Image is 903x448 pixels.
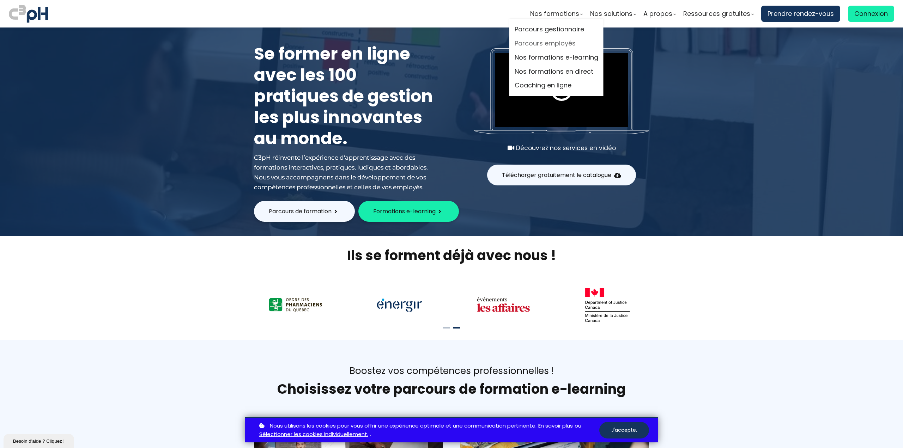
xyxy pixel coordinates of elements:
[487,165,636,185] button: Télécharger gratuitement le catalogue
[358,201,459,222] button: Formations e-learning
[4,432,75,448] iframe: chat widget
[530,8,579,19] span: Nos formations
[259,430,368,439] a: Sélectionner les cookies individuellement.
[515,52,598,63] a: Nos formations e-learning
[254,381,649,398] h1: Choisissez votre parcours de formation e-learning
[254,43,437,149] h1: Se former en ligne avec les 100 pratiques de gestion les plus innovantes au monde.
[643,8,672,19] span: A propos
[9,4,48,24] img: logo C3PH
[761,6,840,22] a: Prendre rendez-vous
[254,201,355,222] button: Parcours de formation
[848,6,894,22] a: Connexion
[477,296,530,314] img: 11df4bfa2365b0fd44dbb0cd08eb3630.png
[254,153,437,192] div: C3pH réinvente l’expérience d'apprentissage avec des formations interactives, pratiques, ludiques...
[768,8,834,19] span: Prendre rendez-vous
[245,246,658,264] h2: Ils se forment déjà avec nous !
[269,298,322,312] img: a47e6b12867916b6a4438ee949f1e672.png
[373,207,436,216] span: Formations e-learning
[257,422,599,439] p: ou .
[515,24,598,35] a: Parcours gestionnaire
[538,422,573,430] a: En savoir plus
[599,422,649,438] button: J'accepte.
[269,207,332,216] span: Parcours de formation
[683,8,750,19] span: Ressources gratuites
[270,422,537,430] span: Nous utilisons les cookies pour vous offrir une expérience optimale et une communication pertinente.
[515,38,598,49] a: Parcours employés
[585,288,630,323] img: 8b82441872cb63e7a47c2395148b8385.png
[515,80,598,91] a: Coaching en ligne
[377,298,422,312] img: 2bf8785f3860482eccf19e7ef0546d2e.png
[254,365,649,377] div: Boostez vos compétences professionnelles !
[590,8,632,19] span: Nos solutions
[854,8,888,19] span: Connexion
[502,171,611,179] span: Télécharger gratuitement le catalogue
[474,143,649,153] div: Découvrez nos services en vidéo
[515,66,598,77] a: Nos formations en direct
